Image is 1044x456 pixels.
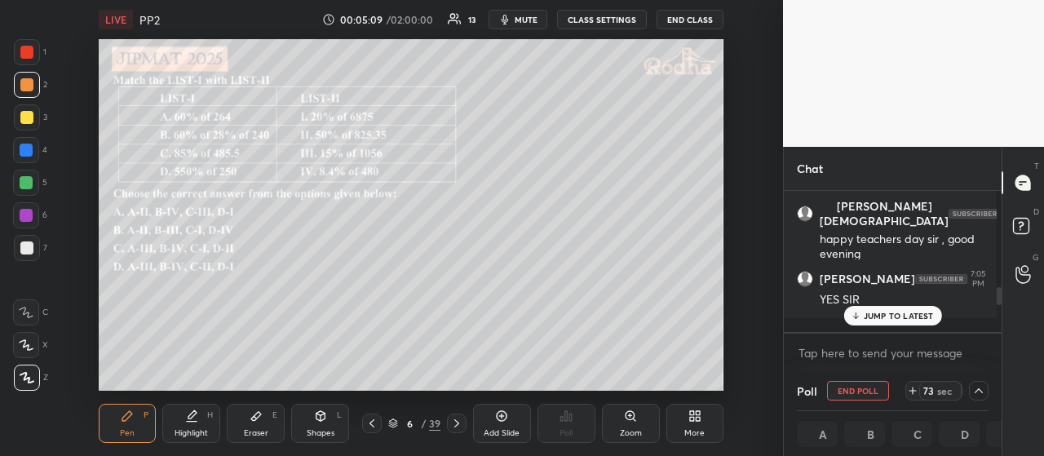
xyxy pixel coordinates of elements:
img: 4P8fHbbgJtejmAAAAAElFTkSuQmCC [949,209,1001,219]
p: Chat [784,147,836,190]
div: P [144,411,148,419]
div: 13 [468,15,476,24]
div: grid [784,191,997,327]
button: END POLL [827,381,889,401]
h6: [PERSON_NAME] [820,272,915,286]
div: 6 [401,418,418,428]
button: mute [489,10,547,29]
div: Highlight [175,429,208,437]
div: H [207,411,213,419]
h6: [PERSON_NAME][DEMOGRAPHIC_DATA] [820,199,949,228]
div: / [421,418,426,428]
div: 5 [13,170,47,196]
div: Pen [120,429,135,437]
div: 4 [13,137,47,163]
div: 3 [14,104,47,131]
div: 1 [14,39,46,65]
div: LIVE [99,10,133,29]
div: Shapes [307,429,334,437]
img: default.png [798,272,812,286]
img: default.png [798,206,812,221]
div: Add Slide [484,429,520,437]
span: mute [515,14,537,25]
div: E [272,411,277,419]
p: JUMP TO LATEST [864,311,934,321]
div: YES SIR [820,292,984,308]
img: 4P8fHbbgJtejmAAAAAElFTkSuQmCC [915,274,967,284]
div: Z [14,365,48,391]
p: G [1033,251,1039,263]
div: X [13,332,48,358]
div: L [337,411,342,419]
button: CLASS SETTINGS [557,10,647,29]
div: 2 [14,72,47,98]
p: D [1033,206,1039,218]
div: 7 [14,235,47,261]
div: 6 [13,202,47,228]
h4: Poll [797,383,817,400]
div: C [13,299,48,325]
div: 7:05 PM [971,269,986,289]
div: Zoom [620,429,642,437]
div: More [684,429,705,437]
h4: PP2 [139,12,160,28]
div: happy teachers day sir , good evening [820,232,984,263]
div: 73 [922,384,935,397]
div: 39 [429,416,440,431]
div: Eraser [244,429,268,437]
p: T [1034,160,1039,172]
div: sec [935,384,954,397]
button: END CLASS [657,10,723,29]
